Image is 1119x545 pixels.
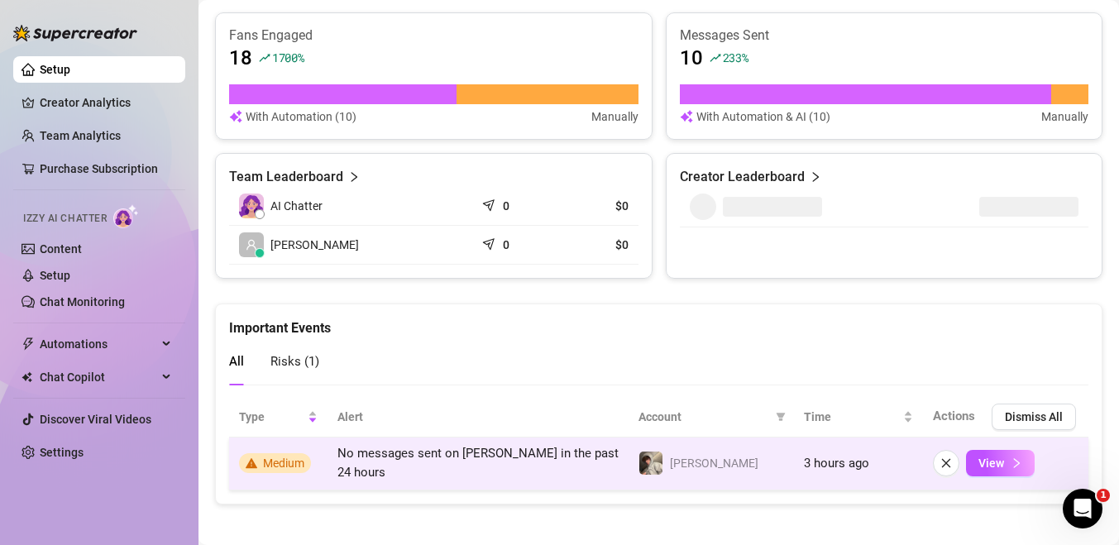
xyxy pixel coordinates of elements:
[591,108,638,126] article: Manually
[229,45,252,71] article: 18
[40,63,70,76] a: Setup
[1005,410,1063,423] span: Dismiss All
[992,404,1076,430] button: Dismiss All
[113,204,139,228] img: AI Chatter
[810,167,821,187] span: right
[40,129,121,142] a: Team Analytics
[680,167,805,187] article: Creator Leaderboard
[270,354,319,369] span: Risks ( 1 )
[337,446,619,480] span: No messages sent on [PERSON_NAME] in the past 24 hours
[710,52,721,64] span: rise
[1011,457,1022,469] span: right
[804,408,900,426] span: Time
[670,457,758,470] span: [PERSON_NAME]
[680,45,703,71] article: 10
[263,457,304,470] span: Medium
[40,364,157,390] span: Chat Copilot
[348,167,360,187] span: right
[804,456,869,471] span: 3 hours ago
[503,198,509,214] article: 0
[22,371,32,383] img: Chat Copilot
[40,162,158,175] a: Purchase Subscription
[270,236,359,254] span: [PERSON_NAME]
[680,26,1089,45] article: Messages Sent
[40,295,125,308] a: Chat Monitoring
[40,89,172,116] a: Creator Analytics
[13,25,137,41] img: logo-BBDzfeDw.svg
[567,198,629,214] article: $0
[40,331,157,357] span: Automations
[680,108,693,126] img: svg%3e
[246,108,356,126] article: With Automation (10)
[229,304,1088,338] div: Important Events
[270,197,323,215] span: AI Chatter
[482,234,499,251] span: send
[229,397,328,437] th: Type
[40,269,70,282] a: Setup
[272,50,304,65] span: 1700 %
[239,194,264,218] img: izzy-ai-chatter-avatar-DDCN_rTZ.svg
[22,337,35,351] span: thunderbolt
[1097,489,1110,502] span: 1
[978,457,1004,470] span: View
[503,237,509,253] article: 0
[40,413,151,426] a: Discover Viral Videos
[328,397,629,437] th: Alert
[638,408,769,426] span: Account
[482,195,499,212] span: send
[933,409,975,423] span: Actions
[229,354,244,369] span: All
[567,237,629,253] article: $0
[696,108,830,126] article: With Automation & AI (10)
[40,446,84,459] a: Settings
[1041,108,1088,126] article: Manually
[639,452,662,475] img: Reece
[40,242,82,256] a: Content
[1063,489,1102,528] iframe: Intercom live chat
[794,397,923,437] th: Time
[23,211,107,227] span: Izzy AI Chatter
[239,408,304,426] span: Type
[229,108,242,126] img: svg%3e
[772,404,789,429] span: filter
[940,457,952,469] span: close
[966,450,1035,476] button: View
[723,50,748,65] span: 233 %
[776,412,786,422] span: filter
[246,457,257,469] span: warning
[259,52,270,64] span: rise
[246,239,257,251] span: user
[229,167,343,187] article: Team Leaderboard
[229,26,638,45] article: Fans Engaged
